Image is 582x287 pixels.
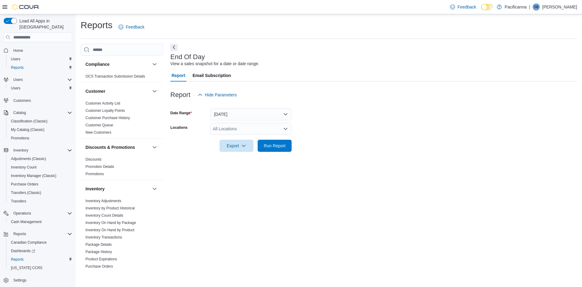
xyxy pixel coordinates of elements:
[85,235,122,240] span: Inventory Transactions
[11,265,42,270] span: [US_STATE] CCRS
[126,24,144,30] span: Feedback
[8,218,72,225] span: Cash Management
[85,116,130,120] a: Customer Purchase History
[151,185,158,192] button: Inventory
[8,64,72,71] span: Reports
[11,210,72,217] span: Operations
[85,157,102,162] span: Discounts
[85,130,111,135] span: New Customers
[8,85,23,92] a: Users
[6,163,75,172] button: Inventory Count
[85,101,120,106] span: Customer Activity List
[170,44,178,51] button: Next
[210,108,292,120] button: [DATE]
[11,249,35,253] span: Dashboards
[542,3,577,11] p: [PERSON_NAME]
[85,199,121,203] span: Inventory Adjustments
[85,206,135,211] span: Inventory by Product Historical
[81,100,163,138] div: Customer
[85,74,145,78] a: OCS Transaction Submission Details
[13,48,23,53] span: Home
[85,172,104,176] span: Promotions
[11,173,56,178] span: Inventory Manager (Classic)
[85,144,135,150] h3: Discounts & Promotions
[1,108,75,117] button: Catalog
[85,115,130,120] span: Customer Purchase History
[1,230,75,238] button: Reports
[11,182,38,187] span: Purchase Orders
[85,213,123,218] span: Inventory Count Details
[11,136,29,141] span: Promotions
[8,181,41,188] a: Purchase Orders
[6,189,75,197] button: Transfers (Classic)
[1,96,75,105] button: Customers
[8,256,26,263] a: Reports
[1,46,75,55] button: Home
[85,164,114,169] span: Promotion Details
[11,219,42,224] span: Cash Management
[11,190,41,195] span: Transfers (Classic)
[505,3,527,11] p: Pacificanna
[11,86,20,91] span: Users
[170,111,192,115] label: Date Range
[533,3,540,11] div: Sandra Boyd
[6,84,75,92] button: Users
[8,189,44,196] a: Transfers (Classic)
[170,53,205,61] h3: End Of Day
[85,108,125,113] a: Customer Loyalty Points
[85,101,120,105] a: Customer Activity List
[8,172,59,179] a: Inventory Manager (Classic)
[8,118,50,125] a: Classification (Classic)
[11,277,29,284] a: Settings
[13,98,31,103] span: Customers
[8,164,39,171] a: Inventory Count
[6,125,75,134] button: My Catalog (Classic)
[6,134,75,142] button: Promotions
[8,85,72,92] span: Users
[1,276,75,285] button: Settings
[529,3,530,11] p: |
[85,74,145,79] span: OCS Transaction Submission Details
[11,210,34,217] button: Operations
[151,88,158,95] button: Customer
[11,230,72,238] span: Reports
[13,232,26,236] span: Reports
[8,126,72,133] span: My Catalog (Classic)
[8,135,32,142] a: Promotions
[11,57,20,62] span: Users
[81,19,112,31] h1: Reports
[85,228,134,232] a: Inventory On Hand by Product
[85,88,105,94] h3: Customer
[11,199,26,204] span: Transfers
[17,18,72,30] span: Load All Apps in [GEOGRAPHIC_DATA]
[205,92,237,98] span: Hide Parameters
[85,220,136,225] span: Inventory On Hand by Package
[11,76,72,83] span: Users
[457,4,476,10] span: Feedback
[8,155,48,162] a: Adjustments (Classic)
[1,75,75,84] button: Users
[81,197,163,287] div: Inventory
[8,247,72,255] span: Dashboards
[11,109,72,116] span: Catalog
[6,63,75,72] button: Reports
[116,21,147,33] a: Feedback
[8,135,72,142] span: Promotions
[81,156,163,180] div: Discounts & Promotions
[85,61,109,67] h3: Compliance
[6,55,75,63] button: Users
[170,61,259,67] div: View a sales snapshot for a date or date range.
[448,1,478,13] a: Feedback
[85,61,150,67] button: Compliance
[85,257,117,262] span: Product Expirations
[6,197,75,205] button: Transfers
[85,144,150,150] button: Discounts & Promotions
[13,77,23,82] span: Users
[6,264,75,272] button: [US_STATE] CCRS
[85,157,102,162] a: Discounts
[8,164,72,171] span: Inventory Count
[8,198,72,205] span: Transfers
[85,206,135,210] a: Inventory by Product Historical
[11,147,31,154] button: Inventory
